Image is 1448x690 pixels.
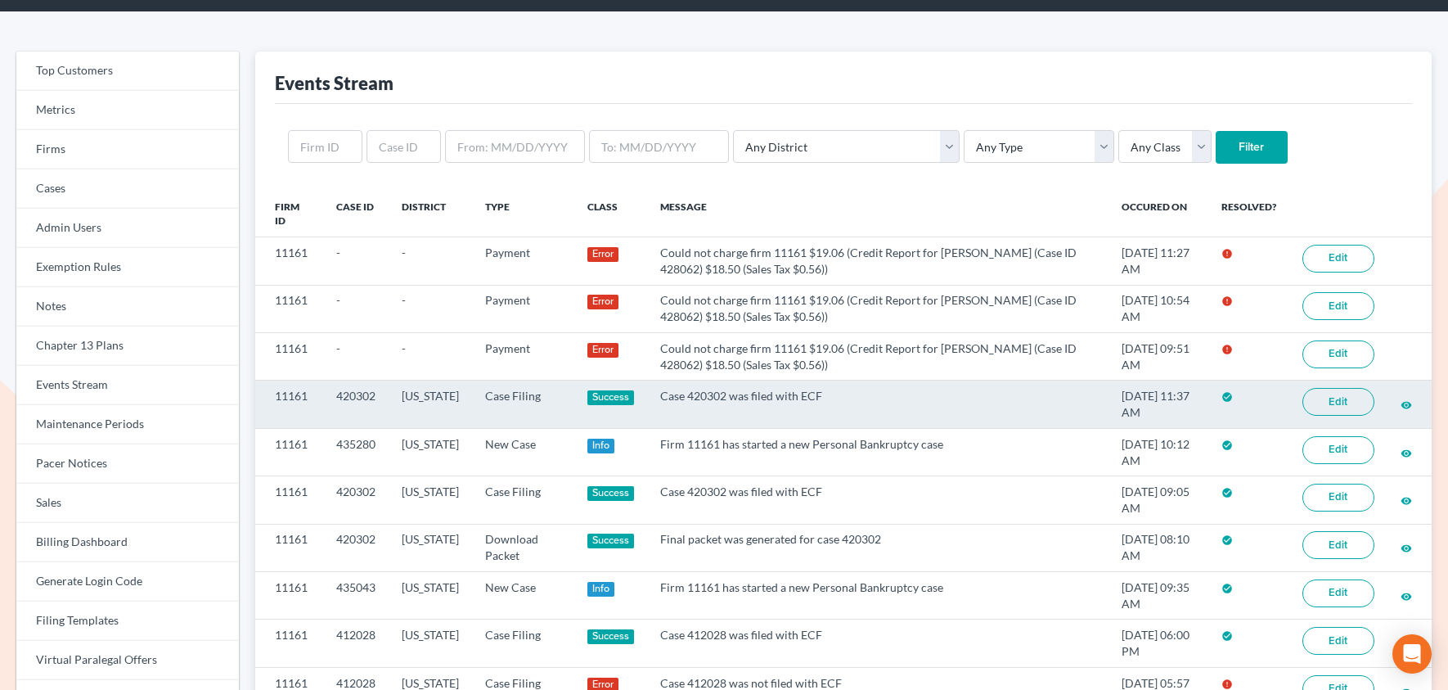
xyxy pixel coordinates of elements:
[1302,580,1374,607] a: Edit
[1221,679,1233,690] i: error
[1392,634,1432,674] div: Open Intercom Messenger
[472,428,574,476] td: New Case
[323,381,389,428] td: 420302
[647,572,1108,620] td: Firm 11161 has started a new Personal Bankruptcy case
[647,620,1108,667] td: Case 412028 was filed with ECF
[255,476,323,524] td: 11161
[1302,627,1374,655] a: Edit
[16,287,239,327] a: Notes
[587,582,615,597] div: Info
[16,444,239,484] a: Pacer Notices
[323,428,389,476] td: 435280
[1401,589,1412,602] a: visibility
[1302,340,1374,368] a: Edit
[16,327,239,366] a: Chapter 13 Plans
[1221,583,1233,594] i: check_circle
[647,428,1108,476] td: Firm 11161 has started a new Personal Bankruptcy case
[1221,440,1233,451] i: check_circle
[255,620,323,667] td: 11161
[255,237,323,285] td: 11161
[647,476,1108,524] td: Case 420302 was filed with ECF
[587,534,635,548] div: Success
[587,343,619,358] div: Error
[255,428,323,476] td: 11161
[647,524,1108,571] td: Final packet was generated for case 420302
[1302,531,1374,559] a: Edit
[16,169,239,209] a: Cases
[1221,630,1233,642] i: check_circle
[647,237,1108,285] td: Could not charge firm 11161 $19.06 (Credit Report for [PERSON_NAME] (Case ID 428062) $18.50 (Sale...
[1401,540,1412,554] a: visibility
[389,620,472,667] td: [US_STATE]
[1401,591,1412,602] i: visibility
[1108,428,1208,476] td: [DATE] 10:12 AM
[1401,448,1412,459] i: visibility
[587,486,635,501] div: Success
[389,572,472,620] td: [US_STATE]
[16,523,239,562] a: Billing Dashboard
[389,524,472,571] td: [US_STATE]
[472,620,574,667] td: Case Filing
[255,572,323,620] td: 11161
[1108,572,1208,620] td: [DATE] 09:35 AM
[1108,285,1208,332] td: [DATE] 10:54 AM
[472,572,574,620] td: New Case
[1221,534,1233,546] i: check_circle
[16,562,239,602] a: Generate Login Code
[323,237,389,285] td: -
[1302,484,1374,512] a: Edit
[323,572,389,620] td: 435043
[587,295,619,309] div: Error
[587,629,635,644] div: Success
[587,247,619,262] div: Error
[323,476,389,524] td: 420302
[389,333,472,381] td: -
[1302,388,1374,416] a: Edit
[389,476,472,524] td: [US_STATE]
[472,333,574,381] td: Payment
[472,190,574,237] th: Type
[1401,445,1412,459] a: visibility
[255,333,323,381] td: 11161
[389,190,472,237] th: District
[16,91,239,130] a: Metrics
[1302,436,1374,464] a: Edit
[255,285,323,332] td: 11161
[323,524,389,571] td: 420302
[255,190,323,237] th: Firm ID
[1221,344,1233,355] i: error
[1108,333,1208,381] td: [DATE] 09:51 AM
[1208,190,1289,237] th: Resolved?
[587,390,635,405] div: Success
[16,248,239,287] a: Exemption Rules
[16,366,239,405] a: Events Stream
[472,381,574,428] td: Case Filing
[323,190,389,237] th: Case ID
[1108,237,1208,285] td: [DATE] 11:27 AM
[255,381,323,428] td: 11161
[1221,487,1233,498] i: check_circle
[472,476,574,524] td: Case Filing
[1401,493,1412,507] a: visibility
[275,71,393,95] div: Events Stream
[16,130,239,169] a: Firms
[472,524,574,571] td: Download Packet
[445,130,585,163] input: From: MM/DD/YYYY
[1302,245,1374,273] a: Edit
[389,428,472,476] td: [US_STATE]
[16,52,239,91] a: Top Customers
[1302,292,1374,320] a: Edit
[1108,620,1208,667] td: [DATE] 06:00 PM
[16,641,239,680] a: Virtual Paralegal Offers
[323,333,389,381] td: -
[288,130,362,163] input: Firm ID
[1108,190,1208,237] th: Occured On
[1216,131,1288,164] input: Filter
[389,381,472,428] td: [US_STATE]
[647,190,1108,237] th: Message
[647,285,1108,332] td: Could not charge firm 11161 $19.06 (Credit Report for [PERSON_NAME] (Case ID 428062) $18.50 (Sale...
[1108,476,1208,524] td: [DATE] 09:05 AM
[1401,495,1412,507] i: visibility
[574,190,648,237] th: Class
[323,285,389,332] td: -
